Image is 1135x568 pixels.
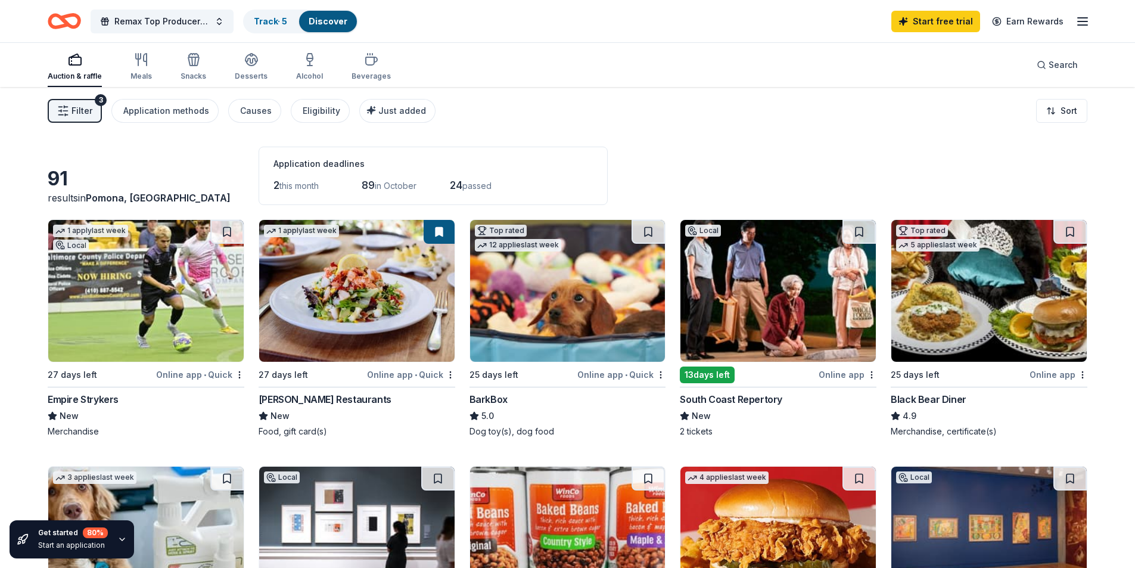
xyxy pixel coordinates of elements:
div: Merchandise, certificate(s) [891,426,1087,437]
div: Get started [38,527,108,538]
div: Local [685,225,721,237]
span: 24 [450,179,462,191]
div: Merchandise [48,426,244,437]
button: Meals [130,48,152,87]
div: Dog toy(s), dog food [469,426,666,437]
div: Meals [130,72,152,81]
div: Empire Strykers [48,392,119,406]
a: Earn Rewards [985,11,1071,32]
span: 5.0 [481,409,494,423]
div: Application methods [123,104,209,118]
div: Auction & raffle [48,72,102,81]
button: Sort [1036,99,1087,123]
span: this month [279,181,319,191]
div: Local [896,471,932,483]
div: 27 days left [48,368,97,382]
span: Remax Top Producer Annual CHOC Charity Poker Event [114,14,210,29]
span: in October [375,181,416,191]
div: 3 [95,94,107,106]
a: Image for Cameron Mitchell Restaurants1 applylast week27 days leftOnline app•Quick[PERSON_NAME] R... [259,219,455,437]
div: 13 days left [680,367,735,383]
div: Local [264,471,300,483]
div: Top rated [475,225,527,237]
span: • [415,370,417,380]
div: 2 tickets [680,426,876,437]
span: New [60,409,79,423]
div: Start an application [38,541,108,550]
button: Desserts [235,48,268,87]
span: • [204,370,206,380]
div: Causes [240,104,272,118]
img: Image for BarkBox [470,220,666,362]
div: Online app Quick [577,367,666,382]
span: New [692,409,711,423]
a: Image for Empire Strykers1 applylast weekLocal27 days leftOnline app•QuickEmpire StrykersNewMerch... [48,219,244,437]
a: Image for BarkBoxTop rated12 applieslast week25 days leftOnline app•QuickBarkBox5.0Dog toy(s), do... [469,219,666,437]
button: Snacks [181,48,206,87]
div: Food, gift card(s) [259,426,455,437]
div: 27 days left [259,368,308,382]
span: New [270,409,290,423]
a: Home [48,7,81,35]
span: Filter [71,104,92,118]
div: [PERSON_NAME] Restaurants [259,392,391,406]
a: Start free trial [891,11,980,32]
div: BarkBox [469,392,508,406]
button: Just added [359,99,436,123]
div: Eligibility [303,104,340,118]
div: 4 applies last week [685,471,769,484]
div: 3 applies last week [53,471,136,484]
a: Track· 5 [254,16,287,26]
button: Causes [228,99,281,123]
button: Track· 5Discover [243,10,358,33]
span: Sort [1061,104,1077,118]
a: Discover [309,16,347,26]
div: 1 apply last week [53,225,128,237]
div: 80 % [83,527,108,538]
span: in [78,192,231,204]
button: Remax Top Producer Annual CHOC Charity Poker Event [91,10,234,33]
div: 5 applies last week [896,239,979,252]
img: Image for South Coast Repertory [680,220,876,362]
span: Pomona, [GEOGRAPHIC_DATA] [86,192,231,204]
a: Image for South Coast RepertoryLocal13days leftOnline appSouth Coast RepertoryNew2 tickets [680,219,876,437]
div: Desserts [235,72,268,81]
span: 4.9 [903,409,916,423]
div: 1 apply last week [264,225,339,237]
div: Online app [1030,367,1087,382]
div: Snacks [181,72,206,81]
button: Eligibility [291,99,350,123]
span: • [625,370,627,380]
span: 89 [362,179,375,191]
button: Search [1027,53,1087,77]
img: Image for Black Bear Diner [891,220,1087,362]
div: results [48,191,244,205]
div: Black Bear Diner [891,392,966,406]
span: Search [1049,58,1078,72]
button: Alcohol [296,48,323,87]
a: Image for Black Bear DinerTop rated5 applieslast week25 days leftOnline appBlack Bear Diner4.9Mer... [891,219,1087,437]
div: Online app Quick [156,367,244,382]
div: 12 applies last week [475,239,561,252]
button: Beverages [352,48,391,87]
div: 25 days left [891,368,940,382]
span: passed [462,181,492,191]
div: Local [53,240,89,252]
span: Just added [378,105,426,116]
span: 2 [273,179,279,191]
div: 25 days left [469,368,518,382]
div: Application deadlines [273,157,593,171]
div: Alcohol [296,72,323,81]
div: Top rated [896,225,948,237]
div: Online app Quick [367,367,455,382]
img: Image for Cameron Mitchell Restaurants [259,220,455,362]
div: South Coast Repertory [680,392,782,406]
button: Auction & raffle [48,48,102,87]
button: Filter3 [48,99,102,123]
img: Image for Empire Strykers [48,220,244,362]
div: Online app [819,367,876,382]
div: 91 [48,167,244,191]
div: Beverages [352,72,391,81]
button: Application methods [111,99,219,123]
